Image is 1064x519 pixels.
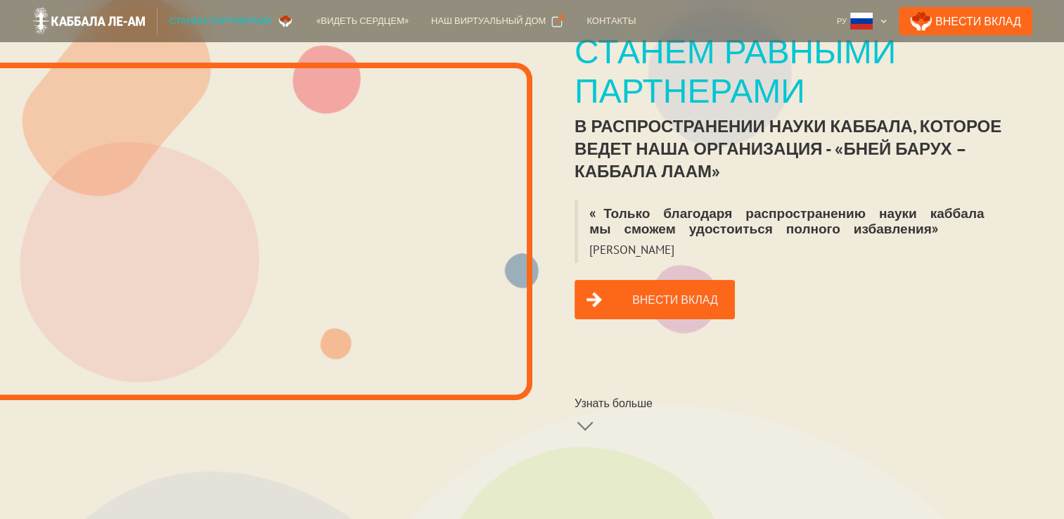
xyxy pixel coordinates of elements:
div: в распространении науки каббала, которое ведет наша организация - «Бней Барух – Каббала лаАм» [575,115,1021,183]
a: Контакты [575,7,647,35]
div: Станем равными партнерами [575,31,1021,110]
div: Ру [831,7,893,35]
a: Узнать больше [575,395,735,432]
a: Станем партнерами [158,7,305,35]
a: Внести Вклад [899,7,1032,35]
a: Внести вклад [575,280,735,319]
div: Станем партнерами [169,14,271,28]
div: «Видеть сердцем» [316,14,409,28]
blockquote: «Только благодаря распространению науки каббала мы сможем удостоиться полного избавления» [575,200,1021,242]
div: Контакты [587,14,636,28]
blockquote: [PERSON_NAME] [575,242,686,263]
div: Узнать больше [575,396,653,410]
a: «Видеть сердцем» [305,7,420,35]
div: Ру [837,14,847,28]
a: Наш виртуальный дом [420,7,575,35]
div: Наш виртуальный дом [431,14,546,28]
